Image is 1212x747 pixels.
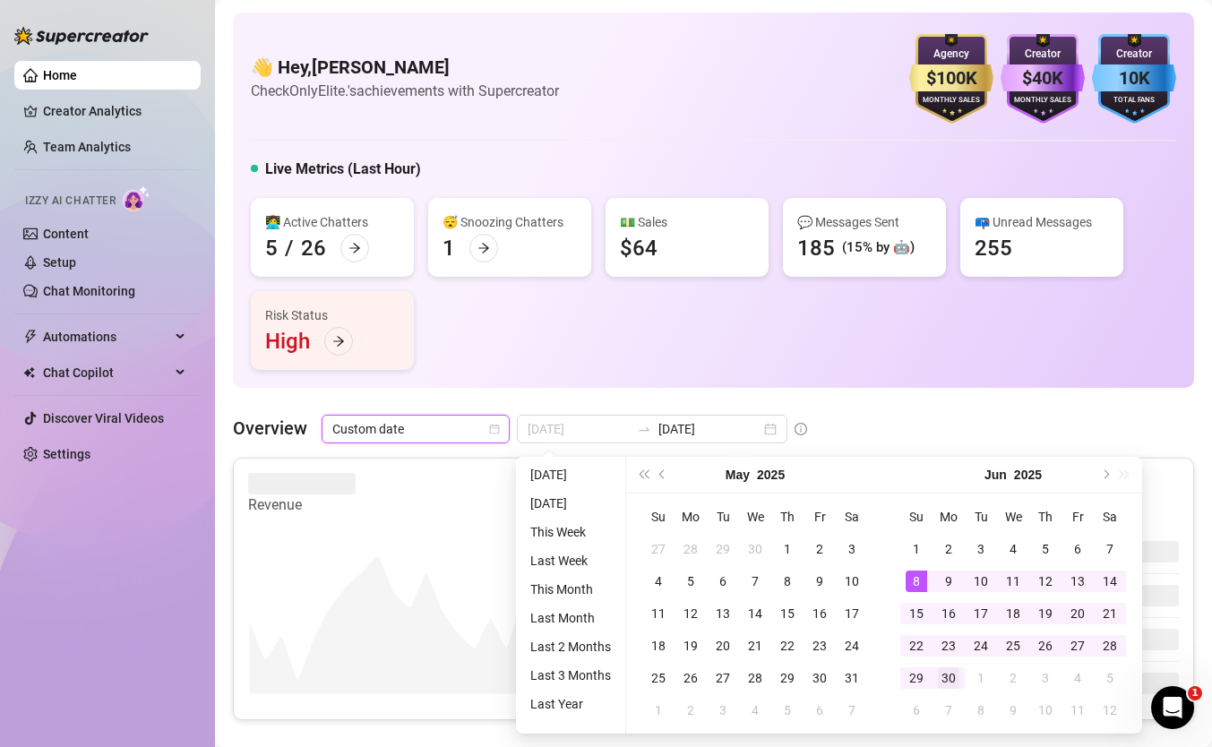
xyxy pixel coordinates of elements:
[43,227,89,241] a: Content
[965,694,997,726] td: 2025-07-08
[712,635,734,657] div: 20
[648,667,669,689] div: 25
[804,694,836,726] td: 2025-06-06
[675,630,707,662] td: 2025-05-19
[1062,565,1094,597] td: 2025-06-13
[1029,565,1062,597] td: 2025-06-12
[642,565,675,597] td: 2025-05-04
[836,694,868,726] td: 2025-06-07
[997,630,1029,662] td: 2025-06-25
[23,366,35,379] img: Chat Copilot
[938,603,959,624] div: 16
[648,571,669,592] div: 4
[680,635,701,657] div: 19
[658,419,761,439] input: End date
[1099,700,1121,721] div: 12
[836,662,868,694] td: 2025-05-31
[809,603,830,624] div: 16
[842,237,915,259] div: (15% by 🤖)
[804,630,836,662] td: 2025-05-23
[970,667,992,689] div: 1
[14,27,149,45] img: logo-BBDzfeDw.svg
[975,234,1012,262] div: 255
[909,64,993,92] div: $100K
[777,603,798,624] div: 15
[675,694,707,726] td: 2025-06-02
[633,457,653,493] button: Last year (Control + left)
[43,447,90,461] a: Settings
[1062,501,1094,533] th: Fr
[707,662,739,694] td: 2025-05-27
[251,80,559,102] article: Check OnlyElite.'s achievements with Supercreator
[1067,667,1088,689] div: 4
[332,416,499,442] span: Custom date
[248,494,356,516] article: Revenue
[1029,501,1062,533] th: Th
[809,571,830,592] div: 9
[642,533,675,565] td: 2025-04-27
[1035,667,1056,689] div: 3
[744,635,766,657] div: 21
[1001,34,1085,124] img: purple-badge-B9DA21FR.svg
[777,635,798,657] div: 22
[642,597,675,630] td: 2025-05-11
[909,46,993,63] div: Agency
[739,694,771,726] td: 2025-06-04
[707,565,739,597] td: 2025-05-06
[1094,565,1126,597] td: 2025-06-14
[771,533,804,565] td: 2025-05-01
[1099,603,1121,624] div: 21
[841,667,863,689] div: 31
[1035,700,1056,721] div: 10
[900,597,933,630] td: 2025-06-15
[523,579,618,600] li: This Month
[965,533,997,565] td: 2025-06-03
[648,635,669,657] div: 18
[233,415,307,442] article: Overview
[1029,597,1062,630] td: 2025-06-19
[744,571,766,592] div: 7
[1029,694,1062,726] td: 2025-07-10
[43,358,170,387] span: Chat Copilot
[797,212,932,232] div: 💬 Messages Sent
[123,185,150,211] img: AI Chatter
[809,700,830,721] div: 6
[43,140,131,154] a: Team Analytics
[900,533,933,565] td: 2025-06-01
[744,538,766,560] div: 30
[933,662,965,694] td: 2025-06-30
[997,694,1029,726] td: 2025-07-09
[712,538,734,560] div: 29
[43,97,186,125] a: Creator Analytics
[841,571,863,592] div: 10
[1002,571,1024,592] div: 11
[523,693,618,715] li: Last Year
[1035,603,1056,624] div: 19
[938,571,959,592] div: 9
[739,662,771,694] td: 2025-05-28
[906,667,927,689] div: 29
[965,662,997,694] td: 2025-07-01
[970,603,992,624] div: 17
[1092,64,1176,92] div: 10K
[933,501,965,533] th: Mo
[997,533,1029,565] td: 2025-06-04
[906,603,927,624] div: 15
[332,335,345,348] span: arrow-right
[642,694,675,726] td: 2025-06-01
[1092,95,1176,107] div: Total Fans
[777,667,798,689] div: 29
[675,533,707,565] td: 2025-04-28
[680,700,701,721] div: 2
[1029,630,1062,662] td: 2025-06-26
[997,597,1029,630] td: 2025-06-18
[997,501,1029,533] th: We
[965,501,997,533] th: Tu
[771,565,804,597] td: 2025-05-08
[1001,64,1085,92] div: $40K
[43,411,164,425] a: Discover Viral Videos
[739,597,771,630] td: 2025-05-14
[1035,571,1056,592] div: 12
[933,597,965,630] td: 2025-06-16
[1014,457,1042,493] button: Choose a year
